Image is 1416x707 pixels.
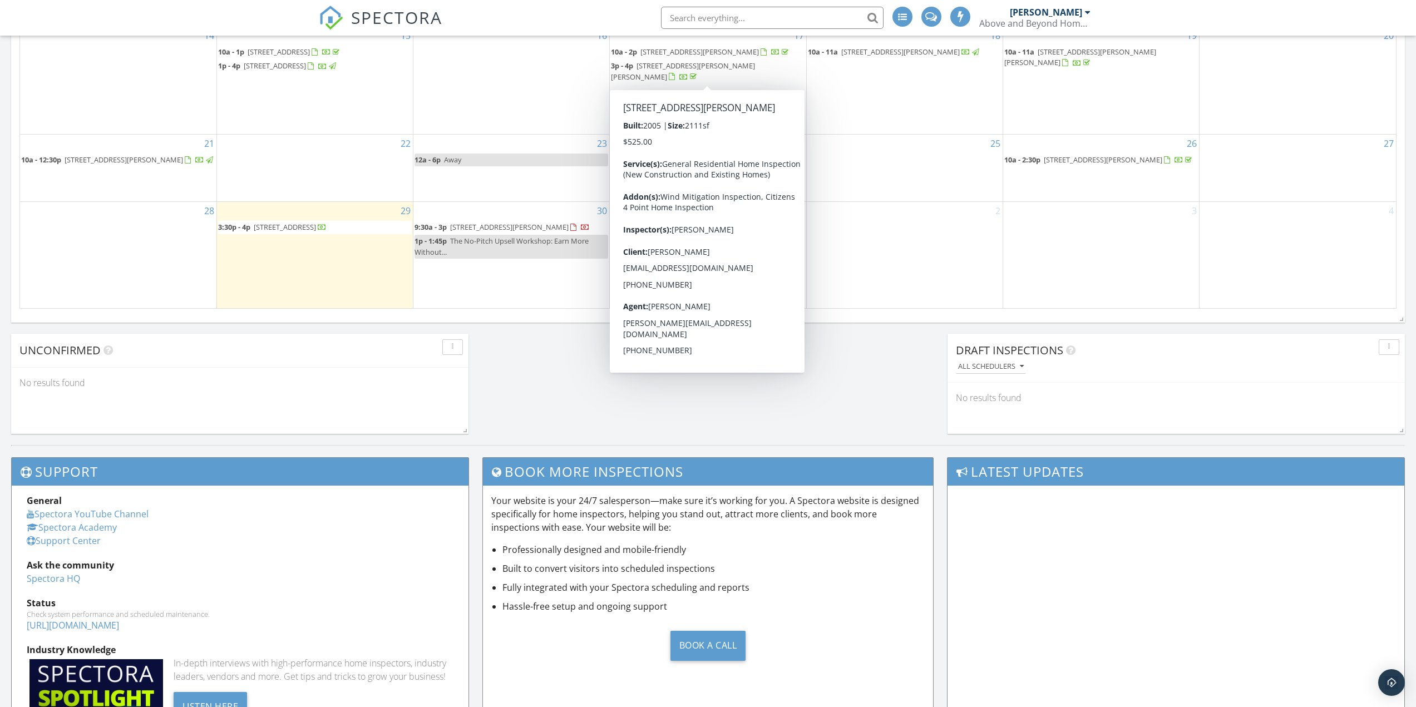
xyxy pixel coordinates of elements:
[502,543,925,556] li: Professionally designed and mobile-friendly
[27,610,453,619] div: Check system performance and scheduled maintenance.
[948,458,1404,485] h3: Latest Updates
[948,383,1405,413] div: No results found
[979,18,1091,29] div: Above and Beyond Home Solutions, LLC
[218,61,338,71] a: 1p - 4p [STREET_ADDRESS]
[216,135,413,202] td: Go to September 22, 2025
[27,508,149,520] a: Spectora YouTube Channel
[218,222,250,232] span: 3:30p - 4p
[398,135,413,152] a: Go to September 22, 2025
[11,368,468,398] div: No results found
[611,154,805,167] a: 10a - 1:30p [STREET_ADDRESS]
[808,46,1001,59] a: 10a - 11a [STREET_ADDRESS][PERSON_NAME]
[27,572,80,585] a: Spectora HQ
[1200,27,1396,135] td: Go to September 20, 2025
[993,202,1003,220] a: Go to October 2, 2025
[21,155,215,165] a: 10a - 12:30p [STREET_ADDRESS][PERSON_NAME]
[1003,202,1199,308] td: Go to October 3, 2025
[610,27,806,135] td: Go to September 17, 2025
[218,221,412,234] a: 3:30p - 4p [STREET_ADDRESS]
[1004,155,1040,165] span: 10a - 2:30p
[1382,27,1396,45] a: Go to September 20, 2025
[12,458,468,485] h3: Support
[610,202,806,308] td: Go to October 1, 2025
[351,6,442,29] span: SPECTORA
[27,596,453,610] div: Status
[1003,135,1199,202] td: Go to September 26, 2025
[958,363,1024,370] div: All schedulers
[1004,47,1156,67] span: [STREET_ADDRESS][PERSON_NAME][PERSON_NAME]
[254,222,316,232] span: [STREET_ADDRESS]
[988,27,1003,45] a: Go to September 18, 2025
[450,222,569,232] span: [STREET_ADDRESS][PERSON_NAME]
[202,27,216,45] a: Go to September 14, 2025
[661,7,884,29] input: Search everything...
[218,47,342,57] a: 10a - 1p [STREET_ADDRESS]
[611,60,805,83] a: 3p - 4p [STREET_ADDRESS][PERSON_NAME][PERSON_NAME]
[595,135,609,152] a: Go to September 23, 2025
[20,202,216,308] td: Go to September 28, 2025
[415,155,441,165] span: 12a - 6p
[611,46,805,59] a: 10a - 2p [STREET_ADDRESS][PERSON_NAME]
[1185,135,1199,152] a: Go to September 26, 2025
[413,135,610,202] td: Go to September 23, 2025
[216,27,413,135] td: Go to September 15, 2025
[841,47,960,57] span: [STREET_ADDRESS][PERSON_NAME]
[988,135,1003,152] a: Go to September 25, 2025
[502,581,925,594] li: Fully integrated with your Spectora scheduling and reports
[640,47,759,57] span: [STREET_ADDRESS][PERSON_NAME]
[218,61,240,71] span: 1p - 4p
[444,155,461,165] span: Away
[956,359,1026,374] button: All schedulers
[1004,155,1194,165] a: 10a - 2:30p [STREET_ADDRESS][PERSON_NAME]
[806,27,1003,135] td: Go to September 18, 2025
[956,343,1063,358] span: Draft Inspections
[611,155,647,165] span: 10a - 1:30p
[415,236,589,256] span: The No-Pitch Upsell Workshop: Earn More Without...
[792,27,806,45] a: Go to September 17, 2025
[595,27,609,45] a: Go to September 16, 2025
[650,155,713,165] span: [STREET_ADDRESS]
[20,27,216,135] td: Go to September 14, 2025
[27,643,453,656] div: Industry Knowledge
[610,135,806,202] td: Go to September 24, 2025
[398,202,413,220] a: Go to September 29, 2025
[415,222,447,232] span: 9:30a - 3p
[1004,154,1198,167] a: 10a - 2:30p [STREET_ADDRESS][PERSON_NAME]
[595,202,609,220] a: Go to September 30, 2025
[1185,27,1199,45] a: Go to September 19, 2025
[1382,135,1396,152] a: Go to September 27, 2025
[1004,47,1156,67] a: 10a - 11a [STREET_ADDRESS][PERSON_NAME][PERSON_NAME]
[65,155,183,165] span: [STREET_ADDRESS][PERSON_NAME]
[611,61,755,81] a: 3p - 4p [STREET_ADDRESS][PERSON_NAME][PERSON_NAME]
[319,6,343,30] img: The Best Home Inspection Software - Spectora
[202,135,216,152] a: Go to September 21, 2025
[1004,46,1198,70] a: 10a - 11a [STREET_ADDRESS][PERSON_NAME][PERSON_NAME]
[483,458,933,485] h3: Book More Inspections
[670,631,746,661] div: Book a Call
[319,15,442,38] a: SPECTORA
[27,619,119,631] a: [URL][DOMAIN_NAME]
[19,343,101,358] span: Unconfirmed
[491,494,925,534] p: Your website is your 24/7 salesperson—make sure it’s working for you. A Spectora website is desig...
[415,236,447,246] span: 1p - 1:45p
[415,221,608,234] a: 9:30a - 3p [STREET_ADDRESS][PERSON_NAME]
[611,47,637,57] span: 10a - 2p
[27,535,101,547] a: Support Center
[27,495,62,507] strong: General
[174,656,453,683] div: In-depth interviews with high-performance home inspectors, industry leaders, vendors and more. Ge...
[1003,27,1199,135] td: Go to September 19, 2025
[216,202,413,308] td: Go to September 29, 2025
[218,222,327,232] a: 3:30p - 4p [STREET_ADDRESS]
[808,47,838,57] span: 10a - 11a
[218,60,412,73] a: 1p - 4p [STREET_ADDRESS]
[1004,47,1034,57] span: 10a - 11a
[502,562,925,575] li: Built to convert visitors into scheduled inspections
[244,61,306,71] span: [STREET_ADDRESS]
[1044,155,1162,165] span: [STREET_ADDRESS][PERSON_NAME]
[1200,135,1396,202] td: Go to September 27, 2025
[797,202,806,220] a: Go to October 1, 2025
[27,558,453,572] div: Ask the community
[21,154,215,167] a: 10a - 12:30p [STREET_ADDRESS][PERSON_NAME]
[1387,202,1396,220] a: Go to October 4, 2025
[792,135,806,152] a: Go to September 24, 2025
